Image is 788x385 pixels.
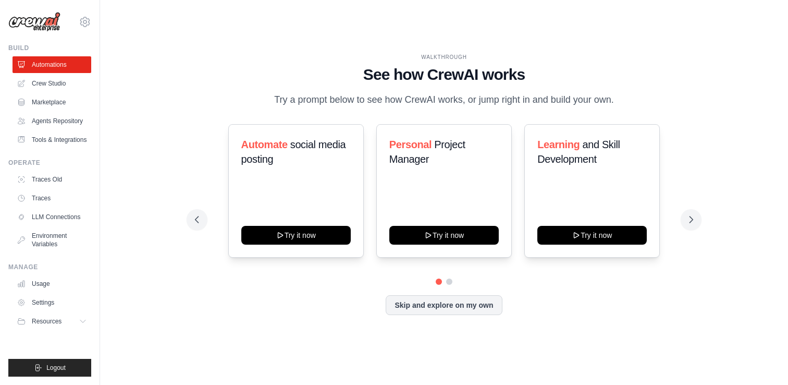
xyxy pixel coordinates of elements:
[389,139,432,150] span: Personal
[13,131,91,148] a: Tools & Integrations
[13,190,91,207] a: Traces
[13,56,91,73] a: Automations
[13,209,91,225] a: LLM Connections
[195,53,694,61] div: WALKTHROUGH
[13,294,91,311] a: Settings
[46,364,66,372] span: Logout
[241,139,288,150] span: Automate
[8,44,91,52] div: Build
[537,139,580,150] span: Learning
[8,263,91,271] div: Manage
[269,92,619,107] p: Try a prompt below to see how CrewAI works, or jump right in and build your own.
[13,313,91,330] button: Resources
[241,139,346,165] span: social media posting
[13,94,91,111] a: Marketplace
[13,113,91,129] a: Agents Repository
[13,227,91,252] a: Environment Variables
[32,317,61,326] span: Resources
[13,171,91,188] a: Traces Old
[389,139,465,165] span: Project Manager
[195,65,694,84] h1: See how CrewAI works
[389,226,499,245] button: Try it now
[8,359,91,377] button: Logout
[537,226,647,245] button: Try it now
[13,275,91,292] a: Usage
[8,12,60,32] img: Logo
[13,75,91,92] a: Crew Studio
[8,159,91,167] div: Operate
[386,295,502,315] button: Skip and explore on my own
[241,226,351,245] button: Try it now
